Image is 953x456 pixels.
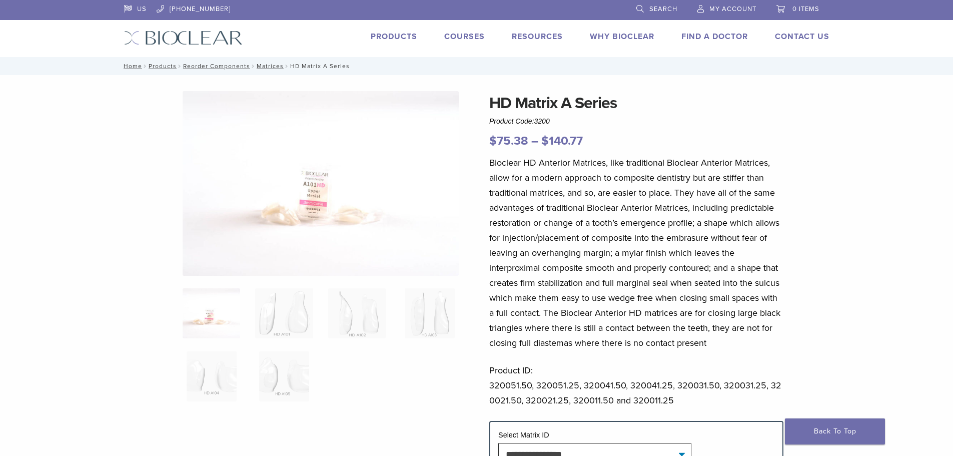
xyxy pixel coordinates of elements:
a: Home [121,63,142,70]
a: Products [371,32,417,42]
span: 3200 [534,117,550,125]
span: / [142,64,149,69]
img: Bioclear [124,31,243,45]
nav: HD Matrix A Series [117,57,837,75]
a: Resources [512,32,563,42]
img: HD Matrix A Series - Image 5 [187,351,237,401]
span: Product Code: [489,117,550,125]
img: HD Matrix A Series - Image 2 [255,288,313,338]
a: Find A Doctor [681,32,748,42]
p: Product ID: 320051.50, 320051.25, 320041.50, 320041.25, 320031.50, 320031.25, 320021.50, 320021.2... [489,363,783,408]
h1: HD Matrix A Series [489,91,783,115]
label: Select Matrix ID [498,431,549,439]
bdi: 75.38 [489,134,528,148]
img: HD Matrix A Series - Image 6 [259,351,309,401]
a: Back To Top [785,418,885,444]
span: Search [649,5,677,13]
span: – [531,134,538,148]
span: / [250,64,257,69]
span: $ [489,134,497,148]
a: Contact Us [775,32,829,42]
p: Bioclear HD Anterior Matrices, like traditional Bioclear Anterior Matrices, allow for a modern ap... [489,155,783,350]
a: Courses [444,32,485,42]
a: Matrices [257,63,284,70]
span: 0 items [792,5,819,13]
bdi: 140.77 [541,134,583,148]
img: Anterior-HD-A-Series-Matrices-324x324.jpg [183,288,240,338]
img: HD Matrix A Series - Image 3 [328,288,386,338]
img: Anterior HD A Series Matrices [183,91,459,276]
span: / [284,64,290,69]
a: Reorder Components [183,63,250,70]
span: / [177,64,183,69]
a: Products [149,63,177,70]
span: My Account [709,5,756,13]
a: Why Bioclear [590,32,654,42]
img: HD Matrix A Series - Image 4 [405,288,455,338]
span: $ [541,134,549,148]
